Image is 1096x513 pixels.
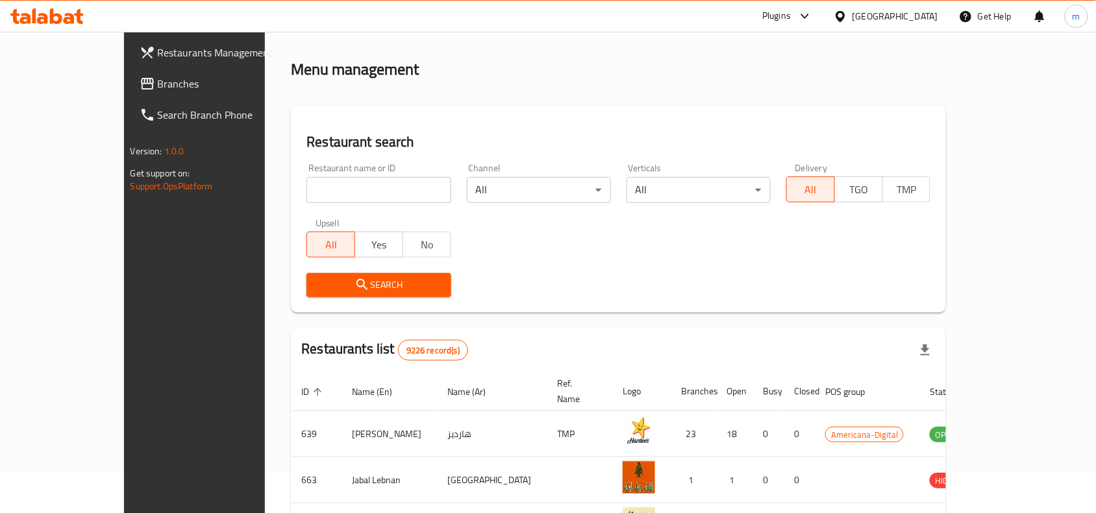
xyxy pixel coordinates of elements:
[826,427,903,442] span: Americana-Digital
[612,372,671,411] th: Logo
[360,235,398,254] span: Yes
[306,273,451,297] button: Search
[129,99,307,130] a: Search Branch Phone
[129,68,307,99] a: Branches
[716,372,753,411] th: Open
[834,176,883,202] button: TGO
[129,37,307,68] a: Restaurants Management
[716,411,753,457] td: 18
[930,473,969,488] div: HIDDEN
[930,427,962,442] div: OPEN
[447,384,503,400] span: Name (Ar)
[301,339,468,361] h2: Restaurants list
[853,9,938,23] div: [GEOGRAPHIC_DATA]
[158,45,297,60] span: Restaurants Management
[164,143,184,160] span: 1.0.0
[716,457,753,503] td: 1
[795,163,828,173] label: Delivery
[131,178,213,195] a: Support.OpsPlatform
[317,277,440,293] span: Search
[399,344,467,357] span: 9226 record(s)
[671,411,716,457] td: 23
[930,427,962,442] span: OPEN
[342,457,437,503] td: Jabal Lebnan
[882,176,931,202] button: TMP
[784,411,815,457] td: 0
[316,219,340,228] label: Upsell
[312,235,350,254] span: All
[786,176,835,202] button: All
[291,59,419,80] h2: Menu management
[301,384,326,400] span: ID
[840,180,878,199] span: TGO
[888,180,926,199] span: TMP
[762,8,791,24] div: Plugins
[306,132,930,152] h2: Restaurant search
[347,18,434,33] span: Menu management
[753,411,784,457] td: 0
[910,335,941,366] div: Export file
[930,384,972,400] span: Status
[930,473,969,488] span: HIDDEN
[306,232,355,257] button: All
[158,107,297,123] span: Search Branch Phone
[784,457,815,503] td: 0
[352,384,409,400] span: Name (En)
[437,457,547,503] td: [GEOGRAPHIC_DATA]
[131,143,162,160] span: Version:
[1073,9,1080,23] span: m
[158,76,297,91] span: Branches
[753,457,784,503] td: 0
[623,461,655,494] img: Jabal Lebnan
[291,18,332,33] a: Home
[623,415,655,447] img: Hardee's
[467,177,611,203] div: All
[306,177,451,203] input: Search for restaurant name or ID..
[131,165,190,182] span: Get support on:
[671,457,716,503] td: 1
[437,411,547,457] td: هارديز
[342,411,437,457] td: [PERSON_NAME]
[627,177,771,203] div: All
[557,376,597,407] span: Ref. Name
[338,18,342,33] li: /
[547,411,612,457] td: TMP
[408,235,446,254] span: No
[403,232,451,257] button: No
[792,180,830,199] span: All
[355,232,403,257] button: Yes
[825,384,882,400] span: POS group
[784,372,815,411] th: Closed
[291,411,342,457] td: 639
[671,372,716,411] th: Branches
[398,340,468,361] div: Total records count
[291,457,342,503] td: 663
[753,372,784,411] th: Busy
